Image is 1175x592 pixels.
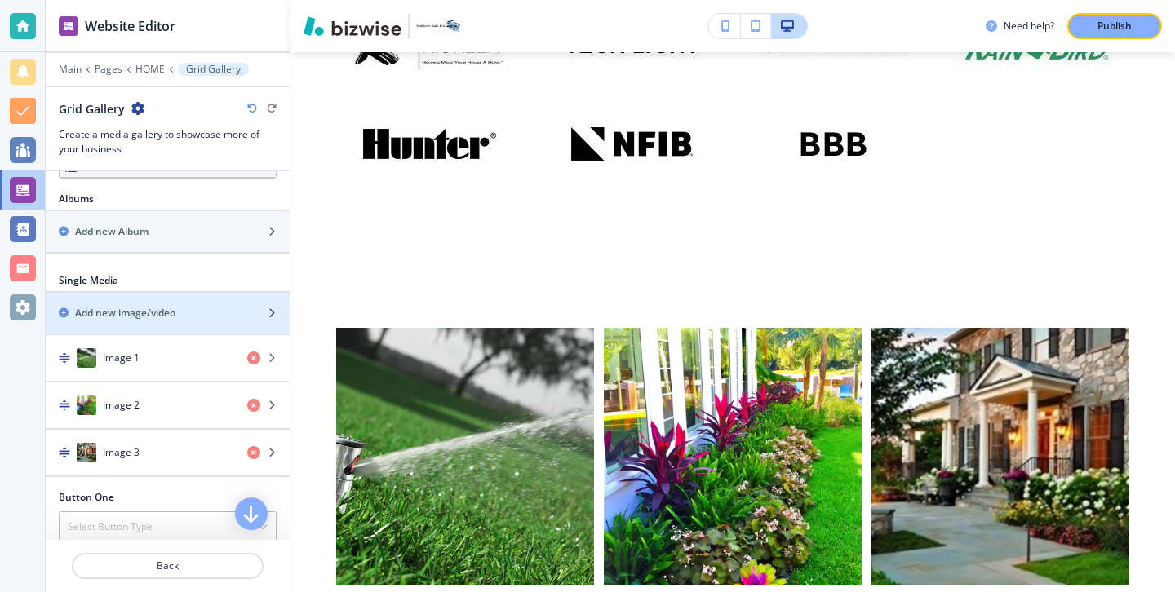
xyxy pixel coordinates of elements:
[46,335,290,382] button: DragImage 1
[59,447,70,458] img: Drag
[85,16,175,36] h2: Website Editor
[46,430,290,477] button: DragImage 3
[75,224,149,239] h2: Add new Album
[416,20,460,32] img: Your Logo
[1004,19,1054,33] h3: Need help?
[73,559,262,573] p: Back
[1097,19,1132,33] p: Publish
[348,103,511,184] img: Logo
[68,519,153,534] h4: Select Button Type
[59,273,118,288] h2: Single Media
[75,306,175,320] h2: Add new image/video
[550,103,713,184] img: Logo
[135,64,165,75] button: HOME
[59,400,70,411] img: Drag
[46,211,290,252] button: Add new Album
[59,352,70,364] img: Drag
[95,64,122,75] button: Pages
[72,553,264,579] button: Back
[59,127,277,157] h3: Create a media gallery to showcase more of your business
[1067,13,1162,39] button: Publish
[59,192,94,206] h2: Albums
[59,100,125,117] h2: Grid Gallery
[103,398,140,413] h4: Image 2
[752,103,916,184] img: Logo
[304,16,401,36] img: Bizwise Logo
[186,64,241,75] p: Grid Gallery
[46,293,290,334] button: Add new image/video
[59,64,82,75] button: Main
[103,351,140,365] h4: Image 1
[59,16,78,36] img: editor icon
[178,63,249,76] button: Grid Gallery
[46,382,290,430] button: DragImage 2
[103,445,140,460] h4: Image 3
[59,490,114,505] h2: Button One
